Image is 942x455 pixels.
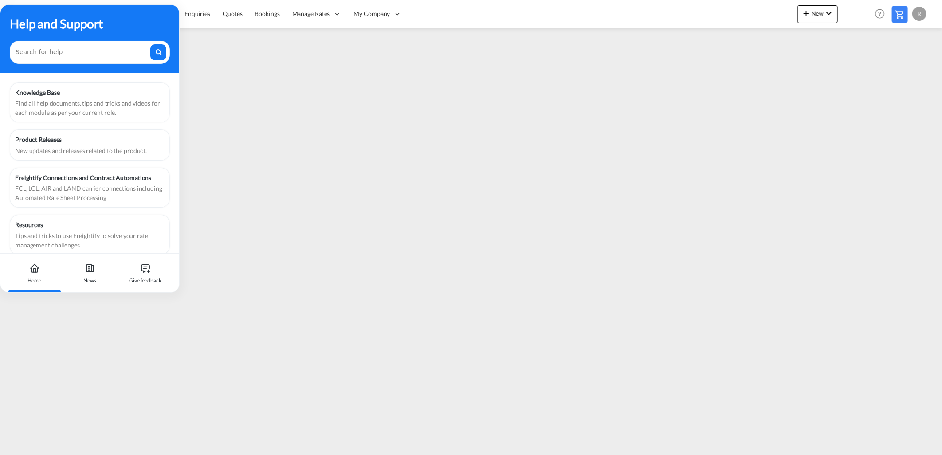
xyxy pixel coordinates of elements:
[801,10,834,17] span: New
[912,7,926,21] div: R
[13,4,73,24] img: 3755d540b01311ec8f4e635e801fad27.png
[872,6,892,22] div: Help
[824,8,834,19] md-icon: icon-chevron-down
[255,10,280,17] span: Bookings
[292,9,330,18] span: Manage Rates
[872,6,887,21] span: Help
[184,10,210,17] span: Enquiries
[223,10,242,17] span: Quotes
[354,9,390,18] span: My Company
[797,5,838,23] button: icon-plus 400-fgNewicon-chevron-down
[801,8,812,19] md-icon: icon-plus 400-fg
